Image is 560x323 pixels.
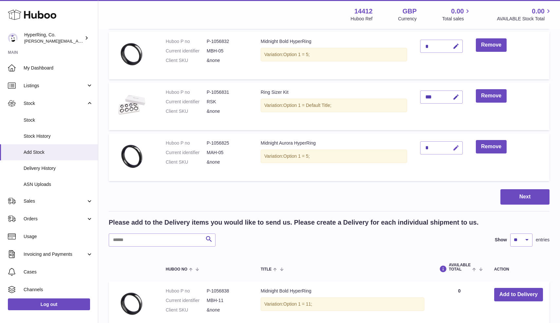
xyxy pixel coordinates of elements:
strong: GBP [402,7,417,16]
dt: Current identifier [166,297,207,304]
span: Add Stock [24,149,93,155]
dd: &none [207,108,248,114]
strong: 14412 [354,7,373,16]
div: Huboo Ref [351,16,373,22]
button: Remove [476,140,507,153]
dt: Client SKU [166,307,207,313]
dt: Huboo P no [166,288,207,294]
dt: Client SKU [166,57,207,64]
td: Midnight Bold HyperRing [254,32,414,79]
button: Next [500,189,550,205]
span: My Dashboard [24,65,93,71]
span: Huboo no [166,267,187,272]
span: Option 1 = 11; [283,301,312,307]
dd: RSK [207,99,248,105]
a: 0.00 AVAILABLE Stock Total [497,7,552,22]
span: Cases [24,269,93,275]
dd: MBH-11 [207,297,248,304]
span: ASN Uploads [24,181,93,188]
span: Option 1 = 5; [283,52,310,57]
div: HyperRing, Co. [24,32,83,44]
div: Variation: [261,99,407,112]
span: AVAILABLE Total [449,263,471,272]
img: Midnight Bold HyperRing [115,288,148,321]
a: Log out [8,298,90,310]
dd: P-1056825 [207,140,248,146]
div: Currency [398,16,417,22]
img: Ring Sizer Kit [115,89,148,122]
button: Add to Delivery [494,288,543,301]
dt: Huboo P no [166,38,207,45]
dt: Current identifier [166,150,207,156]
dd: MAH-05 [207,150,248,156]
dt: Client SKU [166,159,207,165]
td: Midnight Aurora HyperRing [254,133,414,181]
img: yoonil.choi@hyperring.co [8,33,18,43]
img: Midnight Bold HyperRing [115,38,148,71]
a: 0.00 Total sales [442,7,471,22]
div: Variation: [261,297,424,311]
dd: P-1056832 [207,38,248,45]
span: Title [261,267,271,272]
span: Orders [24,216,86,222]
span: 0.00 [532,7,545,16]
div: Variation: [261,150,407,163]
span: 0.00 [451,7,464,16]
dd: MBH-05 [207,48,248,54]
span: Delivery History [24,165,93,172]
dt: Current identifier [166,99,207,105]
dd: &none [207,159,248,165]
span: Channels [24,287,93,293]
dt: Huboo P no [166,89,207,95]
span: AVAILABLE Stock Total [497,16,552,22]
div: Action [494,267,543,272]
dd: P-1056838 [207,288,248,294]
h2: Please add to the Delivery items you would like to send us. Please create a Delivery for each ind... [109,218,478,227]
dt: Client SKU [166,108,207,114]
button: Remove [476,38,507,52]
span: Stock History [24,133,93,139]
span: Usage [24,233,93,240]
span: Option 1 = 5; [283,153,310,159]
span: Invoicing and Payments [24,251,86,257]
img: Midnight Aurora HyperRing [115,140,148,173]
td: Ring Sizer Kit [254,83,414,130]
span: Listings [24,83,86,89]
dt: Huboo P no [166,140,207,146]
dt: Current identifier [166,48,207,54]
div: Variation: [261,48,407,61]
span: Total sales [442,16,471,22]
dd: &none [207,57,248,64]
span: [PERSON_NAME][EMAIL_ADDRESS][DOMAIN_NAME] [24,38,131,44]
dd: &none [207,307,248,313]
span: Stock [24,117,93,123]
span: Stock [24,100,86,107]
span: Sales [24,198,86,204]
span: Option 1 = Default Title; [283,103,331,108]
span: entries [536,237,550,243]
dd: P-1056831 [207,89,248,95]
label: Show [495,237,507,243]
button: Remove [476,89,507,103]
